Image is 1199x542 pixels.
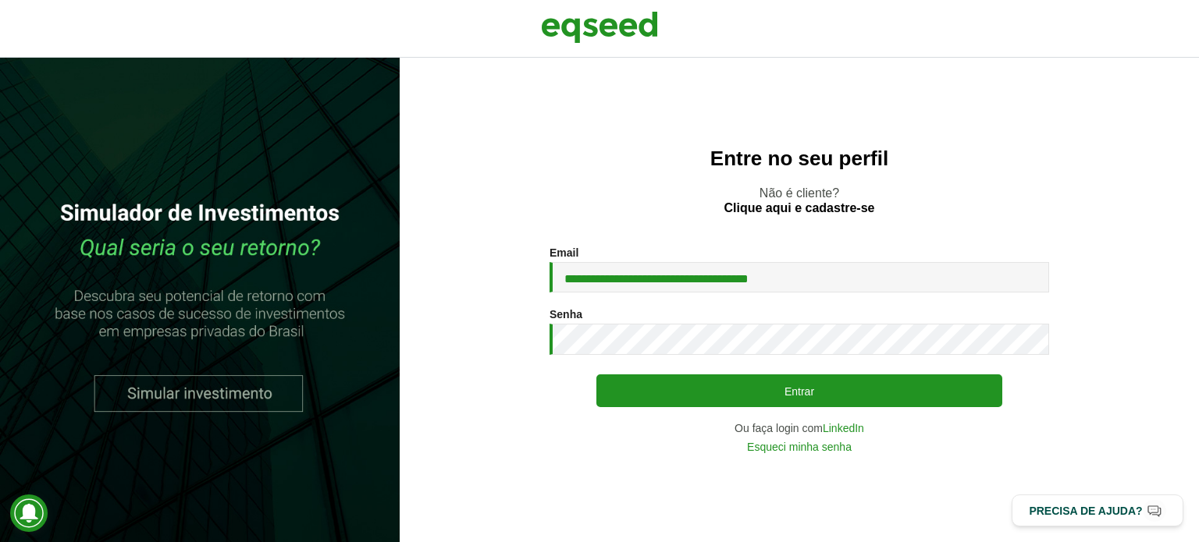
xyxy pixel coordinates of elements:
[550,423,1049,434] div: Ou faça login com
[550,309,582,320] label: Senha
[541,8,658,47] img: EqSeed Logo
[747,441,852,452] a: Esqueci minha senha
[431,186,1168,215] p: Não é cliente?
[724,202,875,214] a: Clique aqui e cadastre-se
[431,147,1168,170] h2: Entre no seu perfil
[596,374,1002,407] button: Entrar
[823,423,864,434] a: LinkedIn
[550,247,578,258] label: Email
